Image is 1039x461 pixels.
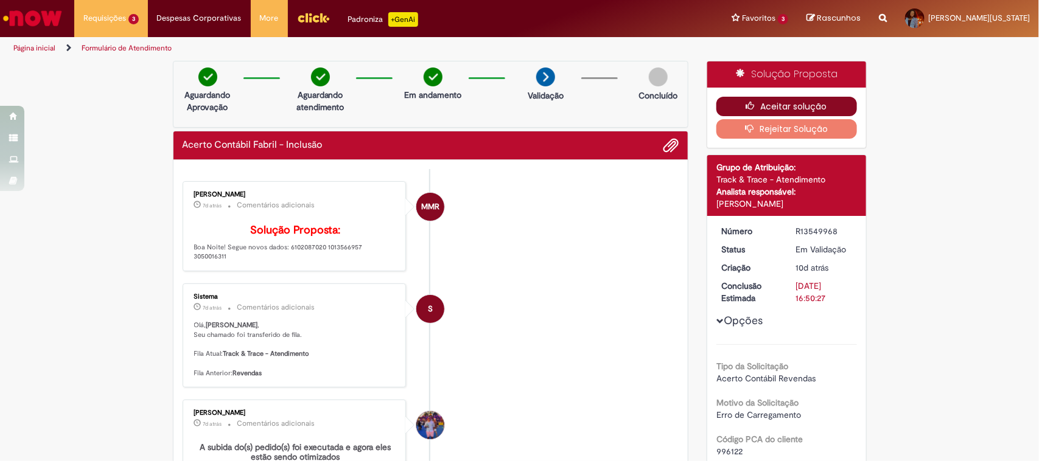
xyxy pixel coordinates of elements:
div: System [416,295,444,323]
div: Solução Proposta [707,61,866,88]
span: 7d atrás [203,202,222,209]
b: [PERSON_NAME] [206,321,258,330]
p: Em andamento [404,89,461,101]
p: +GenAi [388,12,418,27]
img: arrow-next.png [536,68,555,86]
small: Comentários adicionais [237,418,315,429]
span: MMR [421,192,439,221]
small: Comentários adicionais [237,302,315,313]
p: Boa Noite! Segue novos dados: 6102087020 1013566957 3050016311 [194,224,397,262]
a: Rascunhos [806,13,861,24]
b: Tipo da Solicitação [716,361,788,372]
span: 10d atrás [796,262,829,273]
img: img-circle-grey.png [649,68,668,86]
time: 22/09/2025 14:56:41 [203,420,222,428]
p: Olá, , Seu chamado foi transferido de fila. Fila Atual: Fila Anterior: [194,321,397,378]
img: ServiceNow [1,6,64,30]
dt: Conclusão Estimada [712,280,787,304]
dt: Status [712,243,787,255]
button: Rejeitar Solução [716,119,857,139]
time: 22/09/2025 20:17:13 [203,202,222,209]
button: Aceitar solução [716,97,857,116]
img: check-circle-green.png [311,68,330,86]
b: Motivo da Solicitação [716,397,799,408]
div: [PERSON_NAME] [194,409,397,417]
small: Comentários adicionais [237,200,315,210]
span: 996122 [716,446,743,457]
span: Acerto Contábil Revendas [716,373,816,384]
b: Código PCA do cliente [716,434,803,445]
div: Track & Trace - Atendimento [716,173,857,185]
a: Formulário de Atendimento [82,43,172,53]
ul: Trilhas de página [9,37,684,60]
img: check-circle-green.png [424,68,443,86]
b: Track & Trace - Atendimento [223,349,310,358]
span: 7d atrás [203,420,222,428]
div: [PERSON_NAME] [716,198,857,210]
div: Matheus Maia Rocha [416,193,444,221]
span: Despesas Corporativas [157,12,242,24]
span: [PERSON_NAME][US_STATE] [928,13,1030,23]
span: Rascunhos [817,12,861,24]
span: Requisições [83,12,126,24]
p: Concluído [638,89,677,102]
div: R13549968 [796,225,853,237]
span: S [428,294,433,324]
div: 19/09/2025 10:50:20 [796,262,853,274]
div: [DATE] 16:50:27 [796,280,853,304]
div: Grupo de Atribuição: [716,161,857,173]
span: Erro de Carregamento [716,409,801,420]
time: 22/09/2025 14:56:43 [203,304,222,311]
h2: Acerto Contábil Fabril - Inclusão Histórico de tíquete [183,140,323,151]
div: [PERSON_NAME] [194,191,397,198]
img: click_logo_yellow_360x200.png [297,9,330,27]
a: Página inicial [13,43,55,53]
div: Em Validação [796,243,853,255]
div: Carlos Cesar Augusto Rosa Ranzoni [416,411,444,439]
b: Revendas [233,369,262,378]
p: Aguardando Aprovação [178,89,237,113]
span: 3 [778,14,788,24]
dt: Número [712,225,787,237]
span: 3 [128,14,139,24]
div: Sistema [194,293,397,300]
b: Solução Proposta: [250,223,340,237]
p: Validação [528,89,564,102]
span: Favoritos [742,12,775,24]
div: Analista responsável: [716,185,857,198]
span: More [260,12,279,24]
p: Aguardando atendimento [291,89,350,113]
span: 7d atrás [203,304,222,311]
div: Padroniza [348,12,418,27]
button: Adicionar anexos [663,137,679,153]
img: check-circle-green.png [198,68,217,86]
dt: Criação [712,262,787,274]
